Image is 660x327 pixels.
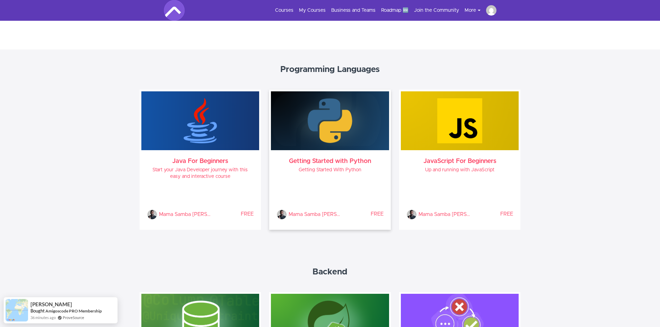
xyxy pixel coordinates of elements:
[299,7,326,14] a: My Courses
[419,209,470,220] p: Mama Samba Braima Nelson
[147,209,157,220] img: Mama Samba Braima Nelson
[406,167,513,173] h4: Up and running with JavaScript
[30,315,56,320] span: 36 minutes ago
[147,167,254,180] h4: Start your Java Developer journey with this easy and interactive course
[276,167,384,173] h4: Getting Started With Python
[30,301,72,307] span: [PERSON_NAME]
[147,158,254,164] h3: Java For Beginners
[414,7,459,14] a: Join the Community
[30,308,45,314] span: Bought
[401,91,519,228] a: JavaScript For Beginners Up and running with JavaScript Mama Samba Braima Nelson Mama Samba [PERS...
[289,209,341,220] p: Mama Samba Braima Nelson
[401,91,519,150] img: dARM9lWHSKGAJQimgAyp_javascript.png
[465,7,486,14] button: More
[486,5,496,16] img: cintialejandro2022@gmail.com
[271,91,389,150] img: 6CjissJ6SPiMDLzDFPxf_python.png
[313,268,347,276] strong: Backend
[271,91,389,228] a: Getting Started with Python Getting Started With Python Mama Samba Braima Nelson Mama Samba [PERS...
[406,158,513,164] h3: JavaScript For Beginners
[275,7,293,14] a: Courses
[159,209,211,220] p: Mama Samba Braima Nelson
[211,211,254,218] p: FREE
[6,299,28,321] img: provesource social proof notification image
[276,158,384,164] h3: Getting Started with Python
[280,65,380,74] strong: Programming Languages
[470,211,513,218] p: FREE
[406,209,417,220] img: Mama Samba Braima Nelson
[341,211,383,218] p: FREE
[381,7,408,14] a: Roadmap 🆕
[63,315,84,320] a: ProveSource
[331,7,376,14] a: Business and Teams
[276,209,287,220] img: Mama Samba Braima Nelson
[141,91,259,150] img: NteUOcLPSH6S48umffks_java.png
[45,308,102,314] a: Amigoscode PRO Membership
[141,91,259,228] a: Java For Beginners Start your Java Developer journey with this easy and interactive course Mama S...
